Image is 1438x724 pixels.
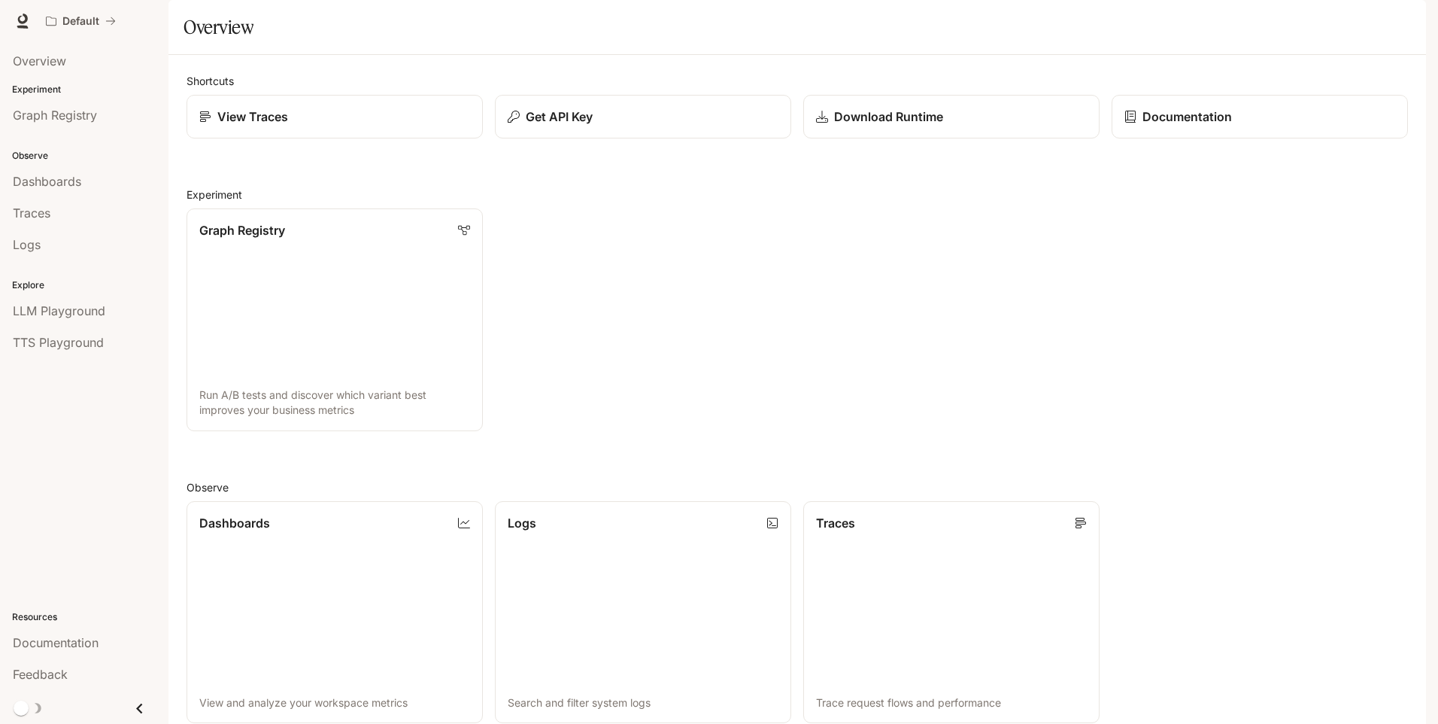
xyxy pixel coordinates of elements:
[187,95,483,138] a: View Traces
[1112,95,1408,138] a: Documentation
[62,15,99,28] p: Default
[816,514,855,532] p: Traces
[526,108,593,126] p: Get API Key
[495,95,791,138] button: Get API Key
[187,479,1408,495] h2: Observe
[39,6,123,36] button: All workspaces
[187,73,1408,89] h2: Shortcuts
[803,95,1100,138] a: Download Runtime
[803,501,1100,724] a: TracesTrace request flows and performance
[199,221,285,239] p: Graph Registry
[816,695,1087,710] p: Trace request flows and performance
[508,514,536,532] p: Logs
[495,501,791,724] a: LogsSearch and filter system logs
[187,208,483,431] a: Graph RegistryRun A/B tests and discover which variant best improves your business metrics
[834,108,943,126] p: Download Runtime
[199,695,470,710] p: View and analyze your workspace metrics
[217,108,288,126] p: View Traces
[508,695,778,710] p: Search and filter system logs
[187,501,483,724] a: DashboardsView and analyze your workspace metrics
[199,388,470,418] p: Run A/B tests and discover which variant best improves your business metrics
[199,514,270,532] p: Dashboards
[187,187,1408,202] h2: Experiment
[184,12,253,42] h1: Overview
[1142,108,1232,126] p: Documentation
